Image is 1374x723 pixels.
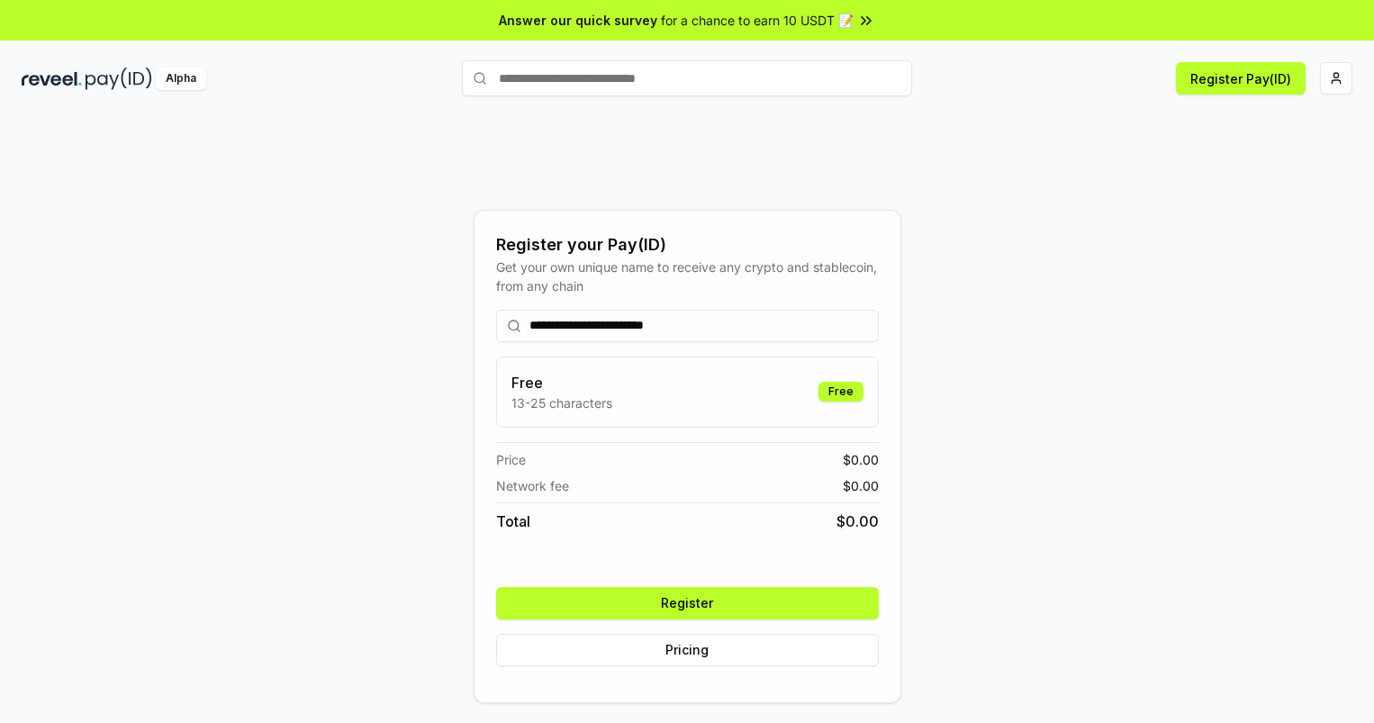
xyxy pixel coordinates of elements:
[836,511,879,532] span: $ 0.00
[818,382,863,402] div: Free
[511,393,612,412] p: 13-25 characters
[496,634,879,666] button: Pricing
[1176,62,1306,95] button: Register Pay(ID)
[156,68,206,90] div: Alpha
[496,587,879,619] button: Register
[843,450,879,469] span: $ 0.00
[661,11,854,30] span: for a chance to earn 10 USDT 📝
[86,68,152,90] img: pay_id
[496,476,569,495] span: Network fee
[496,232,879,258] div: Register your Pay(ID)
[511,372,612,393] h3: Free
[843,476,879,495] span: $ 0.00
[22,68,82,90] img: reveel_dark
[496,450,526,469] span: Price
[496,258,879,295] div: Get your own unique name to receive any crypto and stablecoin, from any chain
[496,511,530,532] span: Total
[499,11,657,30] span: Answer our quick survey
